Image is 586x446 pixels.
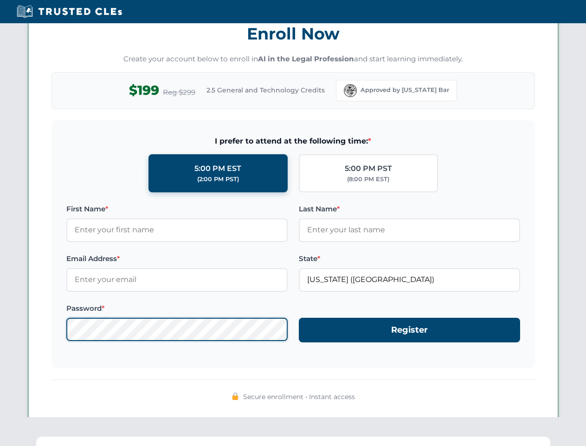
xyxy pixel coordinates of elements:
[66,253,288,264] label: Email Address
[299,203,520,215] label: Last Name
[194,163,241,175] div: 5:00 PM EST
[163,87,195,98] span: Reg $299
[52,19,535,48] h3: Enroll Now
[299,318,520,342] button: Register
[66,303,288,314] label: Password
[129,80,159,101] span: $199
[361,85,449,95] span: Approved by [US_STATE] Bar
[66,203,288,215] label: First Name
[14,5,125,19] img: Trusted CLEs
[232,393,239,400] img: 🔒
[347,175,389,184] div: (8:00 PM EST)
[299,268,520,291] input: Florida (FL)
[344,84,357,97] img: Florida Bar
[345,163,392,175] div: 5:00 PM PST
[197,175,239,184] div: (2:00 PM PST)
[52,54,535,65] p: Create your account below to enroll in and start learning immediately.
[206,85,325,95] span: 2.5 General and Technology Credits
[66,268,288,291] input: Enter your email
[258,54,354,63] strong: AI in the Legal Profession
[299,253,520,264] label: State
[66,135,520,147] span: I prefer to attend at the following time:
[243,392,355,402] span: Secure enrollment • Instant access
[299,218,520,242] input: Enter your last name
[66,218,288,242] input: Enter your first name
